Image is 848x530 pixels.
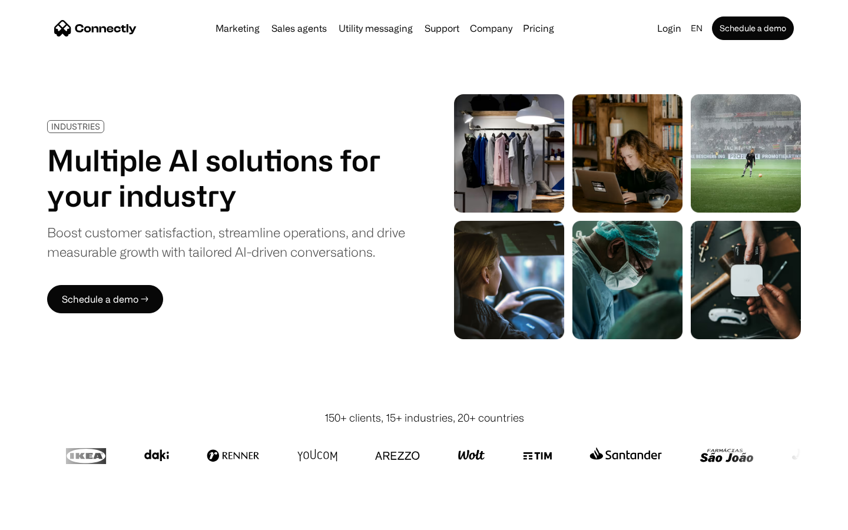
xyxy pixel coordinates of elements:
div: Company [470,20,512,37]
a: Schedule a demo [712,16,794,40]
ul: Language list [24,509,71,526]
a: Pricing [518,24,559,33]
h1: Multiple AI solutions for your industry [47,143,405,213]
div: 150+ clients, 15+ industries, 20+ countries [324,410,524,426]
a: Schedule a demo → [47,285,163,313]
a: Support [420,24,464,33]
div: en [691,20,703,37]
div: INDUSTRIES [51,122,100,131]
aside: Language selected: English [12,508,71,526]
a: Login [652,20,686,37]
a: Sales agents [267,24,332,33]
div: Boost customer satisfaction, streamline operations, and drive measurable growth with tailored AI-... [47,223,405,261]
a: Marketing [211,24,264,33]
a: Utility messaging [334,24,418,33]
